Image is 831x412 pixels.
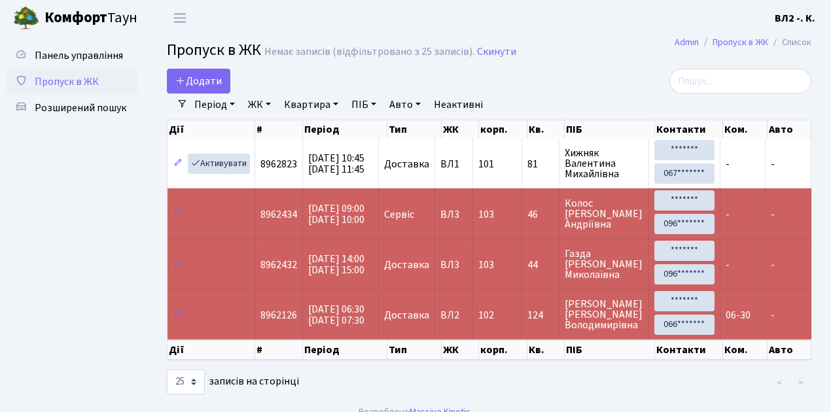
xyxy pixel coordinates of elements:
span: [DATE] 09:00 [DATE] 10:00 [308,201,364,227]
span: Таун [44,7,137,29]
span: ВЛ3 [440,260,467,270]
span: 8962434 [260,207,297,222]
a: Квартира [279,94,344,116]
th: Період [303,120,387,139]
span: Доставка [384,310,429,320]
th: Тип [387,340,442,360]
span: 103 [478,207,494,222]
th: Ком. [723,340,768,360]
a: ВЛ2 -. К. [775,10,815,26]
li: Список [768,35,811,50]
span: - [771,157,775,171]
span: Панель управління [35,48,123,63]
b: ВЛ2 -. К. [775,11,815,26]
span: Додати [175,74,222,88]
input: Пошук... [669,69,811,94]
a: Пропуск в ЖК [7,69,137,95]
span: - [726,258,730,272]
span: ВЛ3 [440,209,467,220]
th: # [255,120,303,139]
th: Кв. [527,120,565,139]
span: Доставка [384,159,429,169]
button: Переключити навігацію [164,7,196,29]
th: ЖК [442,120,479,139]
th: Ком. [723,120,768,139]
span: 102 [478,308,494,322]
a: Скинути [477,46,516,58]
span: 8962823 [260,157,297,171]
span: [PERSON_NAME] [PERSON_NAME] Володимирівна [565,299,643,330]
span: ВЛ2 [440,310,467,320]
th: Контакти [655,340,723,360]
th: Авто [768,120,811,139]
span: ВЛ1 [440,159,467,169]
span: [DATE] 10:45 [DATE] 11:45 [308,151,364,177]
span: 81 [527,159,554,169]
th: # [255,340,303,360]
th: Тип [387,120,442,139]
span: 101 [478,157,494,171]
a: Авто [384,94,426,116]
span: Доставка [384,260,429,270]
th: ПІБ [565,340,655,360]
a: Розширений пошук [7,95,137,121]
span: [DATE] 06:30 [DATE] 07:30 [308,302,364,328]
span: 103 [478,258,494,272]
a: Admin [675,35,699,49]
span: 124 [527,310,554,320]
a: Панель управління [7,43,137,69]
a: Активувати [188,154,250,174]
th: Дії [168,120,255,139]
a: ЖК [243,94,276,116]
a: Додати [167,69,230,94]
th: Період [303,340,387,360]
th: корп. [479,120,527,139]
span: [DATE] 14:00 [DATE] 15:00 [308,252,364,277]
a: Період [189,94,240,116]
span: 8962126 [260,308,297,322]
span: - [726,207,730,222]
span: Розширений пошук [35,101,126,115]
th: ПІБ [565,120,655,139]
label: записів на сторінці [167,369,299,394]
span: - [771,258,775,272]
select: записів на сторінці [167,369,205,394]
th: ЖК [442,340,479,360]
th: корп. [479,340,527,360]
th: Авто [768,340,811,360]
span: 44 [527,260,554,270]
span: - [771,207,775,222]
th: Дії [168,340,255,360]
b: Комфорт [44,7,107,28]
span: Колос [PERSON_NAME] Андріївна [565,198,643,230]
a: ПІБ [346,94,381,116]
div: Немає записів (відфільтровано з 25 записів). [264,46,474,58]
span: 8962432 [260,258,297,272]
span: Хижняк Валентина Михайлівна [565,148,643,179]
span: Пропуск в ЖК [167,39,261,61]
span: - [771,308,775,322]
span: 06-30 [726,308,751,322]
span: - [726,157,730,171]
span: 46 [527,209,554,220]
span: Сервіс [384,209,414,220]
a: Неактивні [429,94,488,116]
th: Контакти [655,120,723,139]
th: Кв. [527,340,565,360]
a: Пропуск в ЖК [713,35,768,49]
span: Газда [PERSON_NAME] Миколаївна [565,249,643,280]
span: Пропуск в ЖК [35,75,99,89]
nav: breadcrumb [655,29,831,56]
img: logo.png [13,5,39,31]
